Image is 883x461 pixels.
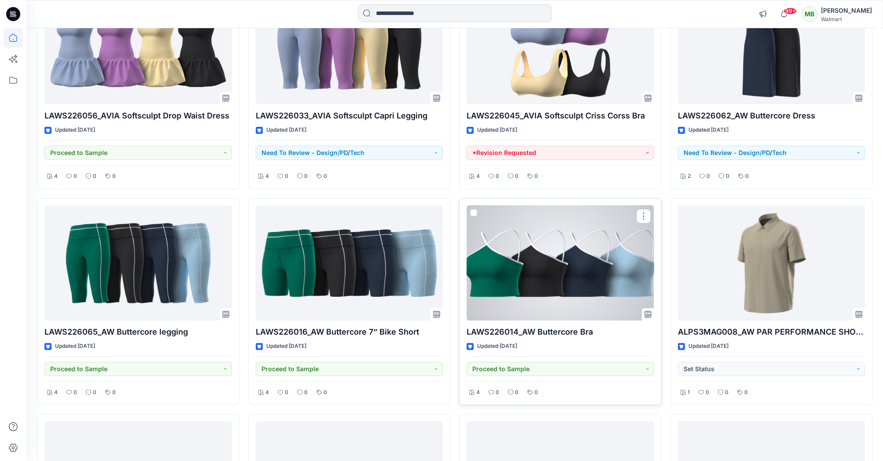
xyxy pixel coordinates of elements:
p: Updated [DATE] [266,125,306,135]
div: Walmart [821,16,872,22]
p: 2 [688,172,691,181]
p: 0 [744,388,748,397]
p: LAWS226045_AVIA Softsculpt Criss Corss Bra [467,110,654,122]
p: Updated [DATE] [55,342,95,351]
p: 0 [112,388,116,397]
p: 0 [745,172,749,181]
p: 0 [285,172,288,181]
p: 0 [534,172,538,181]
p: 0 [706,172,710,181]
p: 0 [74,172,77,181]
p: Updated [DATE] [477,125,517,135]
p: 0 [726,172,729,181]
p: 0 [515,388,519,397]
p: 0 [496,172,499,181]
p: Updated [DATE] [477,342,517,351]
p: 4 [476,172,480,181]
p: 0 [112,172,116,181]
p: LAWS226065_AW Buttercore legging [44,326,232,338]
p: 0 [496,388,499,397]
p: 4 [265,388,269,397]
p: 0 [324,172,327,181]
p: 0 [304,172,308,181]
p: 1 [688,388,690,397]
a: LAWS226014_AW Buttercore Bra [467,206,654,321]
p: Updated [DATE] [688,342,728,351]
p: 4 [54,388,58,397]
p: LAWS226014_AW Buttercore Bra [467,326,654,338]
div: MB [802,6,817,22]
p: Updated [DATE] [688,125,728,135]
a: LAWS226065_AW Buttercore legging [44,206,232,321]
a: LAWS226016_AW Buttercore 7“ Bike Short [256,206,443,321]
p: 0 [93,388,96,397]
p: 0 [93,172,96,181]
p: 0 [304,388,308,397]
p: 4 [265,172,269,181]
p: LAWS226056_AVIA Softsculpt Drop Waist Dress [44,110,232,122]
p: 0 [706,388,709,397]
p: 4 [476,388,480,397]
p: 0 [515,172,519,181]
p: 0 [324,388,327,397]
a: ALPS3MAG008_AW PAR PERFORMANCE SHORT SLEEVE SHIRT [678,206,865,321]
p: 0 [285,388,288,397]
p: 0 [534,388,538,397]
p: Updated [DATE] [266,342,306,351]
p: LAWS226033_AVIA Softsculpt Capri Legging [256,110,443,122]
div: [PERSON_NAME] [821,5,872,16]
span: 99+ [784,7,797,15]
p: 0 [74,388,77,397]
p: ALPS3MAG008_AW PAR PERFORMANCE SHORT SLEEVE SHIRT [678,326,865,338]
p: LAWS226016_AW Buttercore 7“ Bike Short [256,326,443,338]
p: LAWS226062_AW Buttercore Dress [678,110,865,122]
p: Updated [DATE] [55,125,95,135]
p: 0 [725,388,728,397]
p: 4 [54,172,58,181]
